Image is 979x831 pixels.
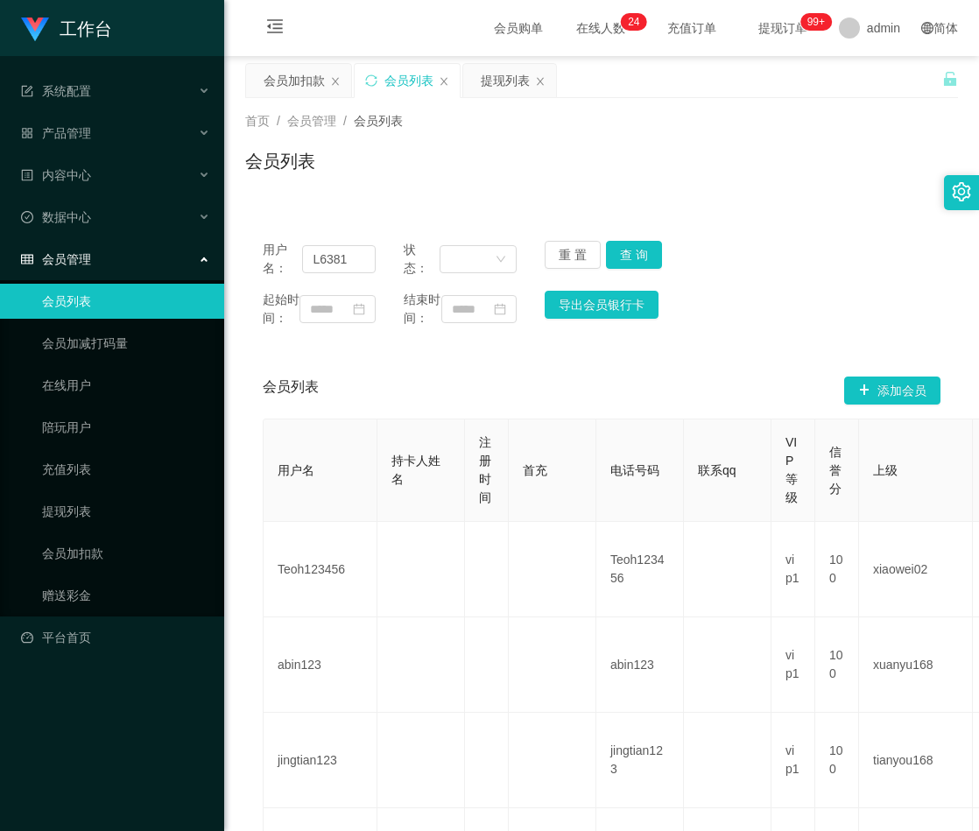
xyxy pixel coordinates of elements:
[800,13,832,31] sup: 979
[771,713,815,808] td: vip1
[815,522,859,617] td: 100
[42,452,210,487] a: 充值列表
[21,211,33,223] i: 图标: check-circle-o
[771,617,815,713] td: vip1
[353,303,365,315] i: 图标: calendar
[42,536,210,571] a: 会员加扣款
[264,522,377,617] td: Teoh123456
[535,76,546,87] i: 图标: close
[439,76,449,87] i: 图标: close
[21,168,91,182] span: 内容中心
[829,445,842,496] span: 信誉分
[21,252,91,266] span: 会员管理
[859,522,973,617] td: xiaowei02
[245,114,270,128] span: 首页
[404,291,440,327] span: 结束时间：
[815,617,859,713] td: 100
[21,620,210,655] a: 图标: dashboard平台首页
[750,22,816,34] span: 提现订单
[942,71,958,87] i: 图标: unlock
[659,22,725,34] span: 充值订单
[815,713,859,808] td: 100
[628,13,634,31] p: 2
[277,114,280,128] span: /
[42,326,210,361] a: 会员加减打码量
[302,245,376,273] input: 请输入用户名
[844,377,940,405] button: 图标: plus添加会员
[873,463,898,477] span: 上级
[264,617,377,713] td: abin123
[245,148,315,174] h1: 会员列表
[365,74,377,87] i: 图标: sync
[404,241,440,278] span: 状态：
[496,254,506,266] i: 图标: down
[21,85,33,97] i: 图标: form
[545,241,601,269] button: 重 置
[21,210,91,224] span: 数据中心
[330,76,341,87] i: 图标: close
[21,21,112,35] a: 工作台
[771,522,815,617] td: vip1
[21,253,33,265] i: 图标: table
[479,435,491,504] span: 注册时间
[494,303,506,315] i: 图标: calendar
[60,1,112,57] h1: 工作台
[606,241,662,269] button: 查 询
[42,368,210,403] a: 在线用户
[698,463,736,477] span: 联系qq
[263,377,319,405] span: 会员列表
[42,494,210,529] a: 提现列表
[634,13,640,31] p: 4
[21,127,33,139] i: 图标: appstore-o
[264,64,325,97] div: 会员加扣款
[21,126,91,140] span: 产品管理
[921,22,933,34] i: 图标: global
[384,64,433,97] div: 会员列表
[263,291,299,327] span: 起始时间：
[42,578,210,613] a: 赠送彩金
[354,114,403,128] span: 会员列表
[785,435,798,504] span: VIP等级
[610,463,659,477] span: 电话号码
[42,284,210,319] a: 会员列表
[264,713,377,808] td: jingtian123
[481,64,530,97] div: 提现列表
[287,114,336,128] span: 会员管理
[596,617,684,713] td: abin123
[545,291,659,319] button: 导出会员银行卡
[21,84,91,98] span: 系统配置
[596,522,684,617] td: Teoh123456
[952,182,971,201] i: 图标: setting
[523,463,547,477] span: 首充
[245,1,305,57] i: 图标: menu-fold
[42,410,210,445] a: 陪玩用户
[21,169,33,181] i: 图标: profile
[343,114,347,128] span: /
[859,713,973,808] td: tianyou168
[596,713,684,808] td: jingtian123
[859,617,973,713] td: xuanyu168
[567,22,634,34] span: 在线人数
[21,18,49,42] img: logo.9652507e.png
[621,13,646,31] sup: 24
[278,463,314,477] span: 用户名
[263,241,302,278] span: 用户名：
[391,454,440,486] span: 持卡人姓名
